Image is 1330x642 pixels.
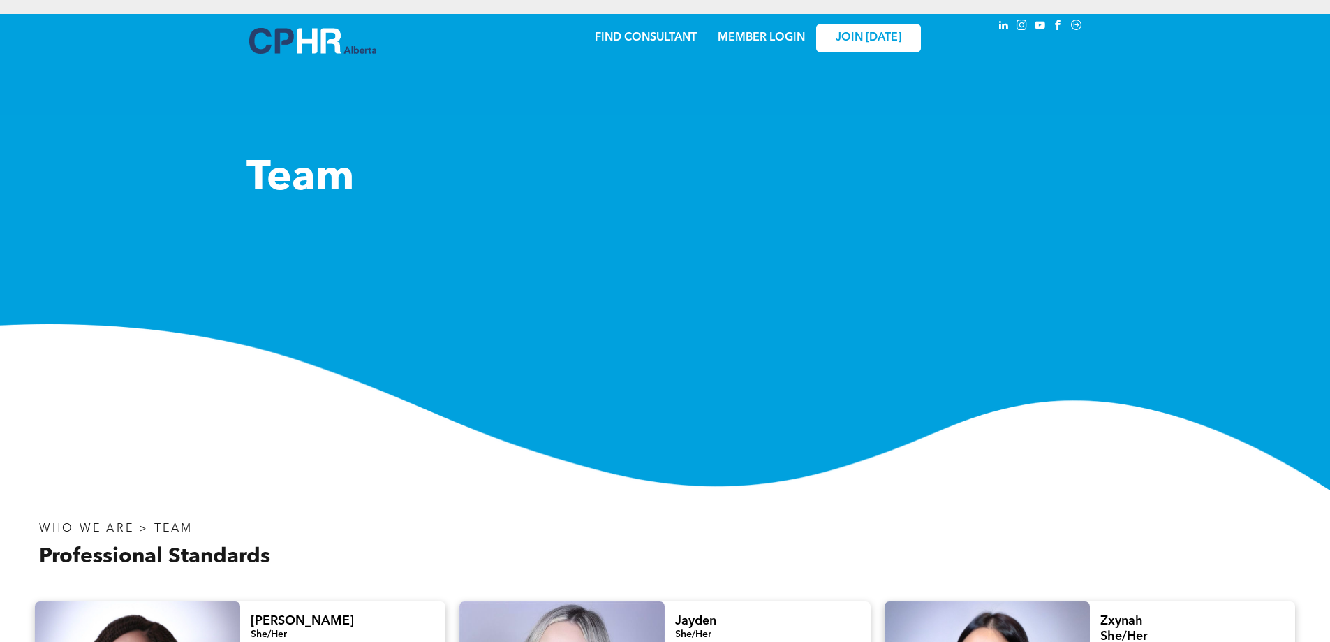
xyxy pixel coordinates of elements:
span: Professional Standards [39,546,270,567]
span: Jayden [675,615,716,627]
span: WHO WE ARE > TEAM [39,523,193,534]
a: JOIN [DATE] [816,24,921,52]
span: She/Her [675,629,711,639]
span: [PERSON_NAME] [251,615,354,627]
a: linkedin [996,17,1012,36]
img: A blue and white logo for cp alberta [249,28,376,54]
span: She/Her [251,629,287,639]
a: facebook [1051,17,1066,36]
a: FIND CONSULTANT [595,32,697,43]
a: youtube [1033,17,1048,36]
a: instagram [1014,17,1030,36]
a: Social network [1069,17,1084,36]
span: JOIN [DATE] [836,31,901,45]
a: MEMBER LOGIN [718,32,805,43]
span: Team [246,158,354,200]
